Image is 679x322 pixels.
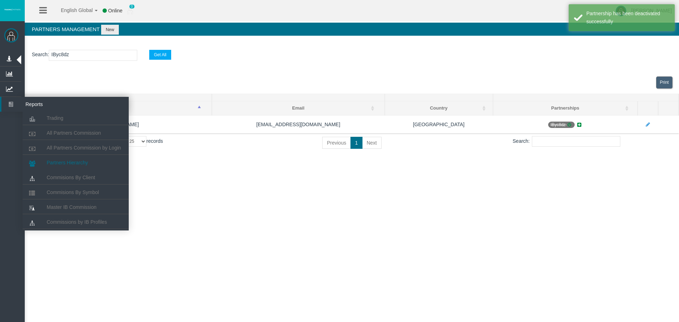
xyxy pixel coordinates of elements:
a: Next [362,137,382,149]
a: View print view [656,76,673,89]
button: Get All [149,50,171,60]
a: Master IB Commission [23,201,129,213]
i: Add new Partnership [576,122,582,127]
a: Reports [1,97,129,112]
a: Previous [322,137,350,149]
a: Commisions By Symbol [23,186,129,199]
div: Partnership has been deactivated successfully [586,10,669,26]
button: New [101,25,119,35]
span: IB [548,122,575,128]
span: Commissions by IB Profiles [47,219,107,225]
span: Trading [47,115,63,121]
p: : [32,50,672,61]
img: logo.svg [4,8,21,11]
th: Email: activate to sort column ascending [212,101,384,116]
a: Partners Hierarchy [23,156,129,169]
i: Reactivate Partnership [567,123,572,127]
input: Search: [532,136,620,147]
img: user_small.png [127,7,133,14]
span: Print [660,80,669,85]
a: Commissions by IB Profiles [23,216,129,228]
span: Commisions By Client [47,175,95,180]
label: Search: [513,136,620,147]
span: Partners Hierarchy [47,160,88,165]
span: Reports [20,97,89,112]
span: Commisions By Symbol [47,189,99,195]
a: All Partners Commission [23,127,129,139]
span: 0 [129,4,135,9]
td: [EMAIL_ADDRESS][DOMAIN_NAME] [212,115,384,134]
select: Showrecords [124,136,146,147]
a: Trading [23,112,129,124]
td: [GEOGRAPHIC_DATA] [385,115,493,134]
th: Partnerships: activate to sort column ascending [493,101,638,116]
a: All Partners Commission by Login [23,141,129,154]
a: Commisions By Client [23,171,129,184]
label: Show records [112,136,163,147]
span: All Partners Commission by Login [47,145,121,151]
th: Country: activate to sort column ascending [385,101,493,116]
label: Search [32,51,47,59]
span: Master IB Commission [47,204,97,210]
span: Partners Management [32,26,100,32]
span: All Partners Commission [47,130,101,136]
span: Online [108,8,122,13]
span: English Global [52,7,93,13]
a: 1 [350,137,362,149]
